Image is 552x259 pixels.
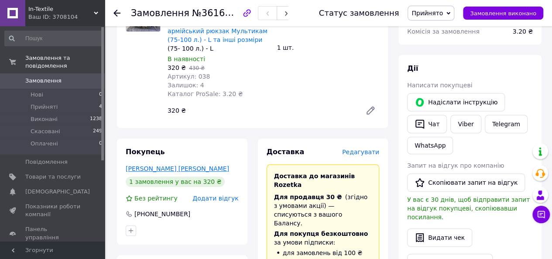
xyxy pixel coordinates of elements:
[93,128,102,135] span: 249
[407,228,472,247] button: Видати чек
[319,9,399,17] div: Статус замовлення
[274,249,372,257] li: для замовлень від 100 ₴
[274,173,355,188] span: Доставка до магазинів Rozetka
[267,148,305,156] span: Доставка
[168,82,204,89] span: Залишок: 4
[164,104,358,117] div: 320 ₴
[407,196,530,221] span: У вас є 30 днів, щоб відправити запит на відгук покупцеві, скопіювавши посилання.
[25,173,81,181] span: Товари та послуги
[513,28,533,35] span: 3.20 ₴
[113,9,120,17] div: Повернутися назад
[90,115,102,123] span: 1238
[134,195,178,202] span: Без рейтингу
[31,128,60,135] span: Скасовані
[485,115,528,133] a: Telegram
[99,91,102,99] span: 0
[407,28,480,35] span: Комісія за замовлення
[25,158,68,166] span: Повідомлення
[31,103,58,111] span: Прийняті
[192,7,254,18] span: №361640194
[407,137,453,154] a: WhatsApp
[407,173,525,192] button: Скопіювати запит на відгук
[407,64,418,73] span: Дії
[532,206,550,223] button: Чат з покупцем
[31,140,58,148] span: Оплачені
[25,203,81,218] span: Показники роботи компанії
[470,10,536,17] span: Замовлення виконано
[168,73,210,80] span: Артикул: 038
[274,193,372,228] div: (згідно з умовами акції) — списуються з вашого Балансу.
[25,54,105,70] span: Замовлення та повідомлення
[131,8,189,18] span: Замовлення
[126,176,225,187] div: 1 замовлення у вас на 320 ₴
[362,102,379,119] a: Редагувати
[25,225,81,241] span: Панель управління
[28,13,105,21] div: Ваш ID: 3708104
[28,5,94,13] span: In-Textile
[411,10,443,17] span: Прийнято
[407,82,472,89] span: Написати покупцеві
[31,115,58,123] span: Виконані
[274,229,372,247] div: за умови підписки:
[407,115,447,133] button: Чат
[25,77,62,85] span: Замовлення
[99,140,102,148] span: 0
[274,41,383,54] div: 1 шт.
[31,91,43,99] span: Нові
[168,64,186,71] span: 320 ₴
[407,93,505,111] button: Надіслати інструкцію
[25,188,90,196] span: [DEMOGRAPHIC_DATA]
[407,162,504,169] span: Запит на відгук про компанію
[189,65,205,71] span: 430 ₴
[4,31,103,46] input: Пошук
[168,90,243,97] span: Каталог ProSale: 3.20 ₴
[168,55,205,62] span: В наявності
[463,7,543,20] button: Замовлення виконано
[134,210,191,218] div: [PHONE_NUMBER]
[99,103,102,111] span: 4
[168,44,270,53] div: (75- 100 л.) - L
[342,148,379,155] span: Редагувати
[192,195,238,202] span: Додати відгук
[274,230,368,237] span: Для покупця безкоштовно
[126,148,165,156] span: Покупець
[126,165,229,172] a: [PERSON_NAME] [PERSON_NAME]
[274,193,342,200] span: Для продавця 30 ₴
[450,115,481,133] a: Viber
